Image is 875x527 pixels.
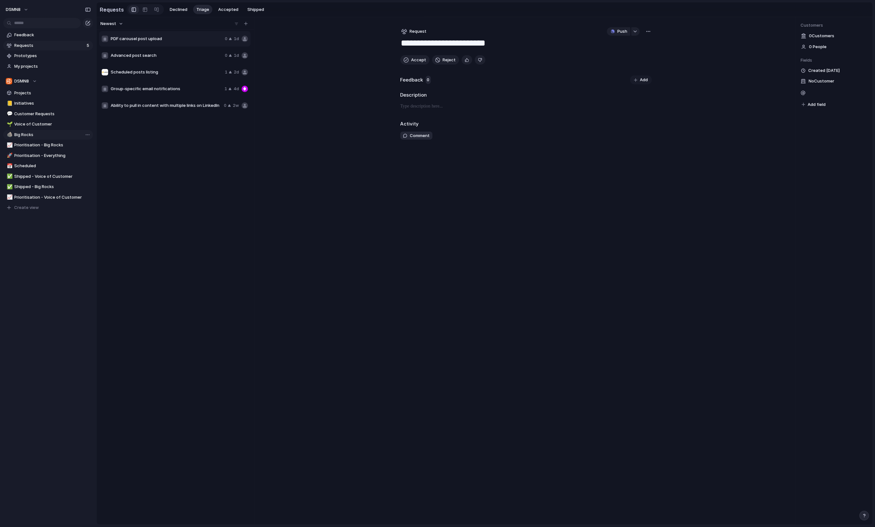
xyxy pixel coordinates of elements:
span: 2w [233,102,239,109]
div: 📈 [7,142,11,149]
span: Add field [808,101,826,108]
span: Shipped [247,6,264,13]
a: My projects [3,62,93,71]
button: 📅 [6,163,12,169]
span: Initiatives [14,100,91,107]
span: My projects [14,63,91,70]
span: Ability to pull in content with multiple links on LinkedIn [111,102,221,109]
span: Prioritisation - Big Rocks [14,142,91,148]
button: Accepted [215,5,242,14]
button: DSMN8 [3,4,32,15]
span: 1 [225,69,227,75]
span: 1 [225,86,227,92]
span: Newest [100,21,116,27]
span: Shipped - Voice of Customer [14,173,91,180]
span: Request [410,28,427,35]
span: Projects [14,90,91,96]
button: Shipped [244,5,267,14]
a: ✅Shipped - Big Rocks [3,182,93,192]
a: ✅Shipped - Voice of Customer [3,172,93,181]
span: 5 [87,42,90,49]
a: 💬Customer Requests [3,109,93,119]
a: 📈Prioritisation - Voice of Customer [3,193,93,202]
span: Group-specific email notifications [111,86,222,92]
div: 🌱Voice of Customer [3,119,93,129]
span: 0 [224,102,227,109]
span: PDF carousel post upload [111,36,222,42]
span: 0 People [809,44,827,50]
h2: Description [400,91,652,99]
button: 🚀 [6,152,12,159]
button: Triage [193,5,212,14]
span: No Customer [809,77,835,85]
span: Advanced post search [111,52,222,59]
span: Fields [801,57,868,64]
span: Scheduled posts listing [111,69,222,75]
span: Create view [14,204,39,211]
span: Scheduled [14,163,91,169]
button: 🌱 [6,121,12,127]
span: 0 [225,52,227,59]
a: Feedback [3,30,93,40]
button: Newest [99,20,124,28]
span: Customer Requests [14,111,91,117]
button: 📒 [6,100,12,107]
button: Push [607,27,631,36]
a: 📅Scheduled [3,161,93,171]
span: Prioritisation - Everything [14,152,91,159]
span: Prioritisation - Voice of Customer [14,194,91,201]
div: 📒 [7,100,11,107]
span: 4d [234,86,239,92]
button: 💬 [6,111,12,117]
span: DSMN8 [6,6,21,13]
div: 📈 [7,194,11,201]
span: 1d [234,52,239,59]
span: Customers [801,22,868,29]
span: 0 Customer s [809,33,835,39]
div: 🚀 [7,152,11,159]
span: 0 [225,36,227,42]
span: 0 [426,76,431,84]
button: 📈 [6,142,12,148]
button: Accept [400,55,430,65]
a: 🚀Prioritisation - Everything [3,151,93,160]
span: Declined [170,6,187,13]
div: 🪨 [7,131,11,138]
span: DSMN8 [14,78,29,84]
span: Feedback [14,32,91,38]
a: Requests5 [3,41,93,50]
button: 🪨 [6,132,12,138]
div: 📅 [7,162,11,170]
span: Triage [196,6,209,13]
button: ✅ [6,173,12,180]
h2: Feedback [400,76,423,84]
a: 🪨Big Rocks [3,130,93,140]
button: ✅ [6,184,12,190]
a: 📒Initiatives [3,99,93,108]
button: Request [400,27,428,36]
button: Create view [3,203,93,212]
div: 🌱 [7,121,11,128]
a: 📈Prioritisation - Big Rocks [3,140,93,150]
span: Push [617,28,627,35]
span: 1d [234,36,239,42]
span: Voice of Customer [14,121,91,127]
div: 💬 [7,110,11,117]
button: DSMN8 [3,76,93,86]
span: 2d [234,69,239,75]
span: Comment [410,133,430,139]
button: Reject [432,55,459,65]
button: Comment [400,132,433,140]
a: Prototypes [3,51,93,61]
div: ✅ [7,183,11,191]
button: Add [630,75,652,84]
